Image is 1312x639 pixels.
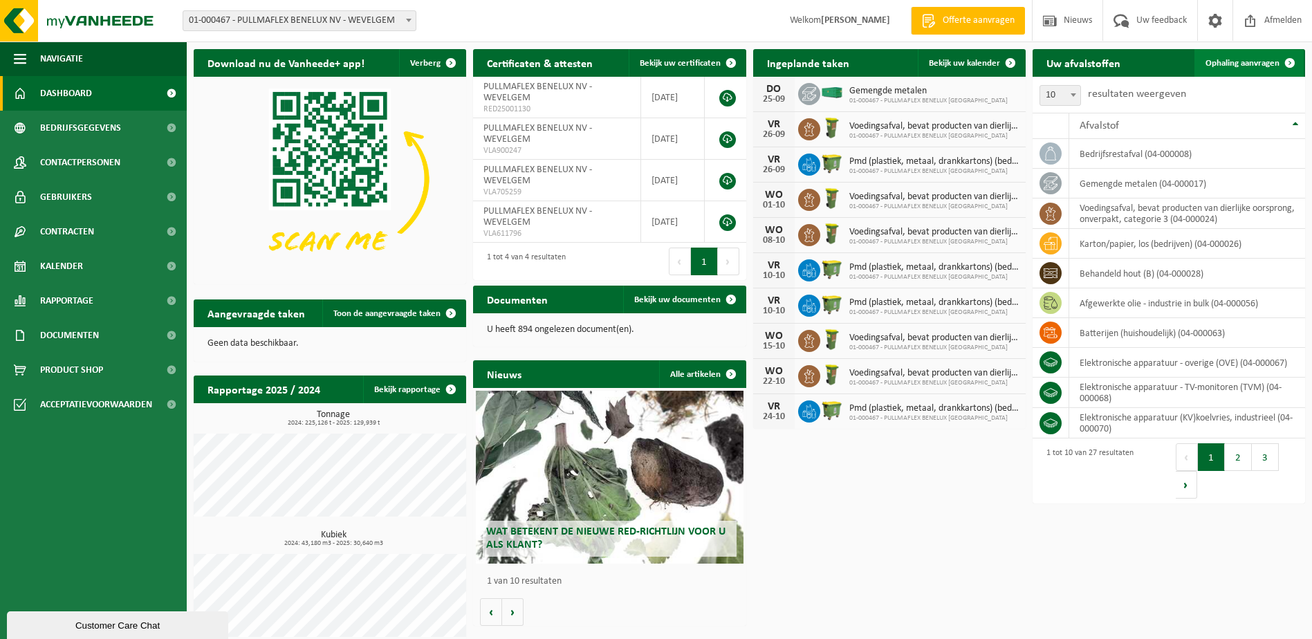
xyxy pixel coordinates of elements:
span: Verberg [410,59,441,68]
td: bedrijfsrestafval (04-000008) [1069,139,1305,169]
span: 01-000467 - PULLMAFLEX BENELUX [GEOGRAPHIC_DATA] [849,273,1019,281]
h3: Kubiek [201,530,466,547]
button: Next [718,248,739,275]
span: 01-000467 - PULLMAFLEX BENELUX [GEOGRAPHIC_DATA] [849,344,1019,352]
td: voedingsafval, bevat producten van dierlijke oorsprong, onverpakt, categorie 3 (04-000024) [1069,198,1305,229]
span: 01-000467 - PULLMAFLEX BENELUX [GEOGRAPHIC_DATA] [849,379,1019,387]
span: Pmd (plastiek, metaal, drankkartons) (bedrijven) [849,262,1019,273]
span: Voedingsafval, bevat producten van dierlijke oorsprong, onverpakt, categorie 3 [849,192,1019,203]
td: [DATE] [641,160,705,201]
span: 01-000467 - PULLMAFLEX BENELUX [GEOGRAPHIC_DATA] [849,308,1019,317]
span: Voedingsafval, bevat producten van dierlijke oorsprong, onverpakt, categorie 3 [849,227,1019,238]
div: WO [760,331,788,342]
p: U heeft 894 ongelezen document(en). [487,325,732,335]
button: Previous [669,248,691,275]
div: 1 tot 10 van 27 resultaten [1040,442,1134,500]
td: [DATE] [641,201,705,243]
button: Verberg [399,49,465,77]
span: Gebruikers [40,180,92,214]
div: WO [760,225,788,236]
span: Pmd (plastiek, metaal, drankkartons) (bedrijven) [849,403,1019,414]
a: Bekijk rapportage [363,376,465,403]
button: Next [1176,471,1197,499]
div: VR [760,260,788,271]
td: afgewerkte olie - industrie in bulk (04-000056) [1069,288,1305,318]
span: Wat betekent de nieuwe RED-richtlijn voor u als klant? [486,526,726,550]
td: [DATE] [641,118,705,160]
img: WB-0060-HPE-GN-50 [820,328,844,351]
span: Pmd (plastiek, metaal, drankkartons) (bedrijven) [849,297,1019,308]
span: PULLMAFLEX BENELUX NV - WEVELGEM [483,123,592,145]
p: Geen data beschikbaar. [207,339,452,349]
span: Contactpersonen [40,145,120,180]
div: 08-10 [760,236,788,246]
p: 1 van 10 resultaten [487,577,739,586]
img: WB-0060-HPE-GN-50 [820,363,844,387]
span: 01-000467 - PULLMAFLEX BENELUX [GEOGRAPHIC_DATA] [849,414,1019,423]
img: WB-1100-HPE-GN-50 [820,257,844,281]
span: Toon de aangevraagde taken [333,309,441,318]
div: 1 tot 4 van 4 resultaten [480,246,566,277]
div: 25-09 [760,95,788,104]
span: Kalender [40,249,83,284]
div: VR [760,401,788,412]
h2: Aangevraagde taken [194,299,319,326]
span: Documenten [40,318,99,353]
td: elektronische apparatuur (KV)koelvries, industrieel (04-000070) [1069,408,1305,438]
h2: Certificaten & attesten [473,49,607,76]
button: 3 [1252,443,1279,471]
span: 01-000467 - PULLMAFLEX BENELUX [GEOGRAPHIC_DATA] [849,238,1019,246]
div: 10-10 [760,271,788,281]
td: karton/papier, los (bedrijven) (04-000026) [1069,229,1305,259]
span: VLA705259 [483,187,629,198]
span: Bekijk uw certificaten [640,59,721,68]
span: Gemengde metalen [849,86,1008,97]
span: Product Shop [40,353,103,387]
div: WO [760,189,788,201]
span: Dashboard [40,76,92,111]
span: Offerte aanvragen [939,14,1018,28]
span: VLA611796 [483,228,629,239]
div: VR [760,295,788,306]
strong: [PERSON_NAME] [821,15,890,26]
button: 1 [691,248,718,275]
span: 01-000467 - PULLMAFLEX BENELUX [GEOGRAPHIC_DATA] [849,97,1008,105]
span: Afvalstof [1080,120,1119,131]
span: Contracten [40,214,94,249]
a: Wat betekent de nieuwe RED-richtlijn voor u als klant? [476,391,743,564]
div: 01-10 [760,201,788,210]
iframe: chat widget [7,609,231,639]
div: 26-09 [760,130,788,140]
img: WB-1100-HPE-GN-50 [820,151,844,175]
a: Bekijk uw documenten [623,286,745,313]
h2: Download nu de Vanheede+ app! [194,49,378,76]
img: WB-0060-HPE-GN-50 [820,187,844,210]
span: 2024: 43,180 m3 - 2025: 30,640 m3 [201,540,466,547]
span: PULLMAFLEX BENELUX NV - WEVELGEM [483,206,592,228]
img: WB-0060-HPE-GN-50 [820,116,844,140]
span: 01-000467 - PULLMAFLEX BENELUX [GEOGRAPHIC_DATA] [849,132,1019,140]
label: resultaten weergeven [1088,89,1186,100]
h2: Uw afvalstoffen [1033,49,1134,76]
h2: Nieuws [473,360,535,387]
span: Bekijk uw kalender [929,59,1000,68]
img: WB-1100-HPE-GN-50 [820,293,844,316]
span: 10 [1040,85,1081,106]
span: RED25001130 [483,104,629,115]
a: Alle artikelen [659,360,745,388]
h2: Documenten [473,286,562,313]
span: Bekijk uw documenten [634,295,721,304]
button: 1 [1198,443,1225,471]
td: behandeld hout (B) (04-000028) [1069,259,1305,288]
span: Bedrijfsgegevens [40,111,121,145]
div: 22-10 [760,377,788,387]
span: 01-000467 - PULLMAFLEX BENELUX NV - WEVELGEM [183,11,416,30]
span: Navigatie [40,41,83,76]
div: VR [760,154,788,165]
div: 26-09 [760,165,788,175]
div: 10-10 [760,306,788,316]
span: Rapportage [40,284,93,318]
h2: Rapportage 2025 / 2024 [194,376,334,402]
span: VLA900247 [483,145,629,156]
td: elektronische apparatuur - TV-monitoren (TVM) (04-000068) [1069,378,1305,408]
